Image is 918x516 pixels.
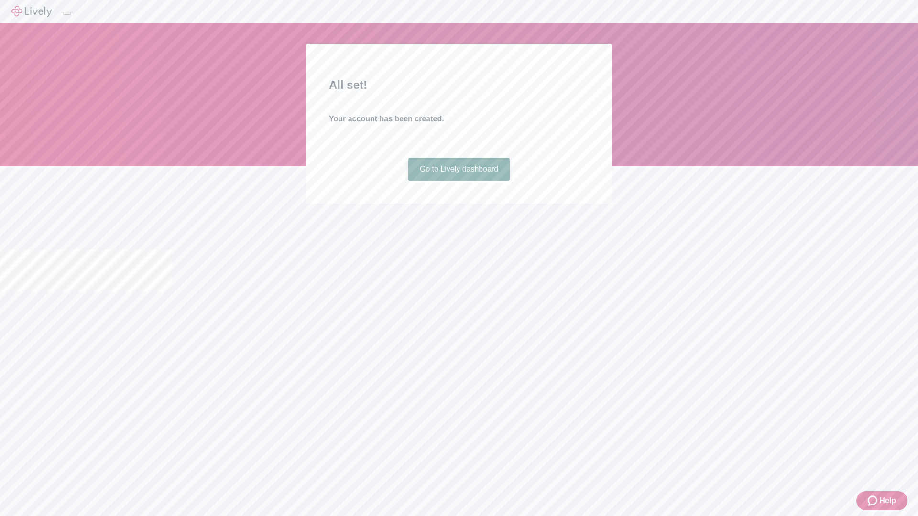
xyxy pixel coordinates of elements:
[11,6,52,17] img: Lively
[856,491,907,510] button: Zendesk support iconHelp
[868,495,879,506] svg: Zendesk support icon
[63,12,71,15] button: Log out
[329,76,589,94] h2: All set!
[879,495,896,506] span: Help
[408,158,510,181] a: Go to Lively dashboard
[329,113,589,125] h4: Your account has been created.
